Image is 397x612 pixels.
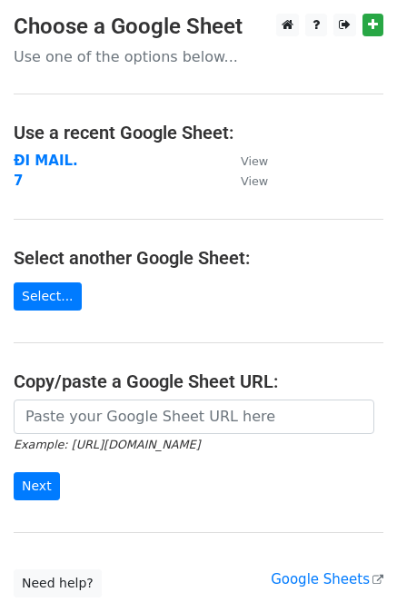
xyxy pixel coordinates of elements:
h4: Select another Google Sheet: [14,247,383,269]
small: View [241,174,268,188]
a: View [223,173,268,189]
input: Paste your Google Sheet URL here [14,400,374,434]
a: ĐI MAIL. [14,153,78,169]
a: Google Sheets [271,571,383,587]
small: Example: [URL][DOMAIN_NAME] [14,438,200,451]
h4: Use a recent Google Sheet: [14,122,383,143]
a: View [223,153,268,169]
a: Need help? [14,569,102,597]
small: View [241,154,268,168]
p: Use one of the options below... [14,47,383,66]
a: 7 [14,173,23,189]
h3: Choose a Google Sheet [14,14,383,40]
a: Select... [14,282,82,311]
h4: Copy/paste a Google Sheet URL: [14,370,383,392]
input: Next [14,472,60,500]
